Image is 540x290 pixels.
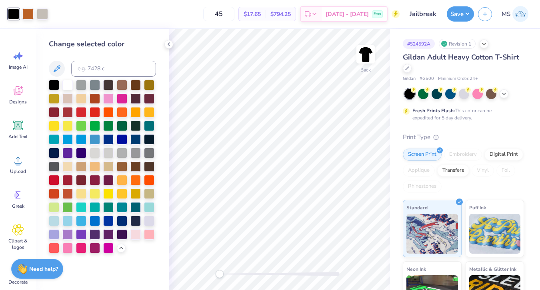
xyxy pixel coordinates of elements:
[406,203,428,212] span: Standard
[412,107,511,121] div: This color can be expedited for 5 day delivery.
[403,181,442,193] div: Rhinestones
[412,107,455,114] strong: Fresh Prints Flash:
[498,6,532,22] a: MS
[512,6,528,22] img: Madeline Schoner
[420,75,434,82] span: # G500
[484,149,523,161] div: Digital Print
[326,10,369,18] span: [DATE] - [DATE]
[216,270,224,278] div: Accessibility label
[439,39,476,49] div: Revision 1
[10,168,26,175] span: Upload
[469,214,521,254] img: Puff Ink
[444,149,482,161] div: Embroidery
[403,75,416,82] span: Gildan
[203,7,234,21] input: – –
[71,61,156,77] input: e.g. 7428 c
[12,203,24,209] span: Greek
[403,39,435,49] div: # 524592A
[469,203,486,212] span: Puff Ink
[374,11,381,17] span: Free
[403,165,435,177] div: Applique
[9,64,28,70] span: Image AI
[5,238,31,250] span: Clipart & logos
[447,6,474,22] button: Save
[358,46,374,62] img: Back
[244,10,261,18] span: $17.65
[403,149,442,161] div: Screen Print
[406,214,458,254] img: Standard
[404,6,443,22] input: Untitled Design
[8,279,28,285] span: Decorate
[403,133,524,142] div: Print Type
[360,66,371,73] div: Back
[438,75,478,82] span: Minimum Order: 24 +
[49,39,156,50] div: Change selected color
[29,265,58,273] strong: Need help?
[472,165,494,177] div: Vinyl
[437,165,469,177] div: Transfers
[406,265,426,273] span: Neon Ink
[270,10,291,18] span: $794.25
[403,52,519,62] span: Gildan Adult Heavy Cotton T-Shirt
[9,99,27,105] span: Designs
[496,165,515,177] div: Foil
[8,133,28,140] span: Add Text
[502,10,510,19] span: MS
[469,265,516,273] span: Metallic & Glitter Ink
